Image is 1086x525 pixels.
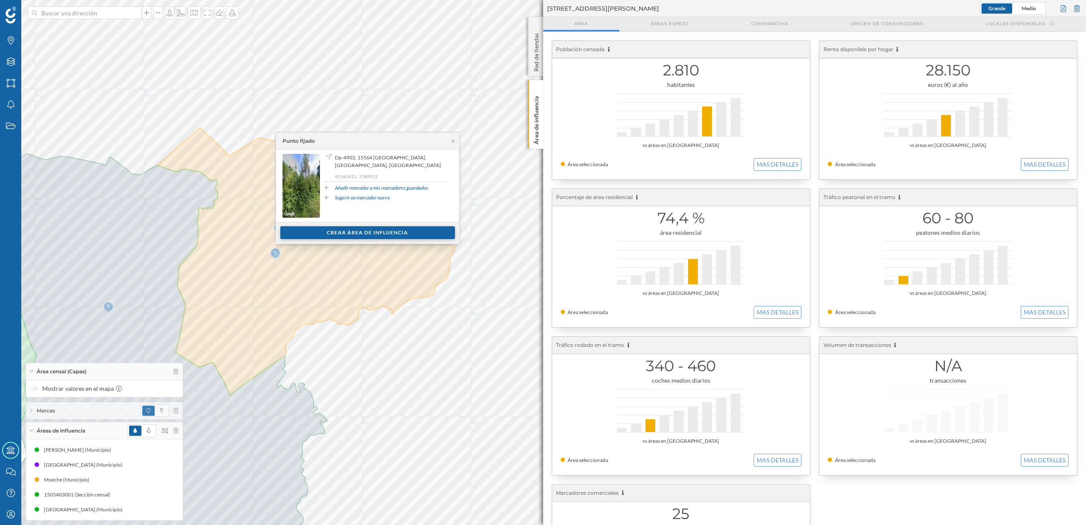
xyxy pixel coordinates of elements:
[335,173,449,179] p: 43,561611, -7,989131
[30,384,179,393] label: Mostrar valores en el mapa
[1022,5,1036,12] span: Medio
[552,485,810,502] div: Marcadores comerciales
[751,20,788,27] span: Comparativa
[552,41,810,58] div: Población censada
[552,189,810,206] div: Porcentaje de área residencial
[44,490,115,499] div: 1505403001 (Sección censal)
[1021,158,1069,171] button: MAS DETALLES
[44,461,127,469] div: [GEOGRAPHIC_DATA] (Municipio)
[6,6,16,23] img: Geoblink Logo
[44,505,127,514] div: [GEOGRAPHIC_DATA] (Municipio)
[561,62,801,78] h1: 2.810
[754,454,801,467] button: MAS DETALLES
[819,189,1077,206] div: Tráfico peatonal en el tramo
[828,376,1069,385] div: transacciones
[651,20,688,27] span: Áreas espejo
[561,437,801,445] div: vs áreas en [GEOGRAPHIC_DATA]
[282,154,320,218] img: streetview
[561,289,801,297] div: vs áreas en [GEOGRAPHIC_DATA]
[819,41,1077,58] div: Renta disponible por hogar
[547,4,660,13] span: [STREET_ADDRESS][PERSON_NAME]
[335,194,390,202] a: Sugerir un marcador nuevo
[552,337,810,354] div: Tráfico rodado en el tramo
[37,368,86,375] span: Área censal (Capas)
[574,20,588,27] span: Area
[828,62,1069,78] h1: 28.150
[828,210,1069,226] h1: 60 - 80
[754,158,801,171] button: MAS DETALLES
[37,427,85,435] span: Áreas de influencia
[828,228,1069,237] div: peatones medios diarios
[561,228,801,237] div: área residencial
[1021,454,1069,467] button: MAS DETALLES
[561,81,801,89] div: habitantes
[1021,306,1069,319] button: MAS DETALLES
[335,154,446,169] span: Dp-4902, 15564 [GEOGRAPHIC_DATA], [GEOGRAPHIC_DATA], [GEOGRAPHIC_DATA]
[282,137,315,145] div: Punto fijado
[988,5,1005,12] span: Grande
[561,376,801,385] div: coches medios diarios
[532,30,540,72] p: Red de tiendas
[561,506,801,522] h1: 25
[828,81,1069,89] div: euros (€) al año
[828,141,1069,150] div: vs áreas en [GEOGRAPHIC_DATA]
[561,141,801,150] div: vs áreas en [GEOGRAPHIC_DATA]
[835,161,876,167] span: Área seleccionada
[37,407,55,415] span: Marcas
[819,337,1077,354] div: Volumen de transacciones
[835,457,876,463] span: Área seleccionada
[17,6,47,14] span: Soporte
[828,437,1069,445] div: vs áreas en [GEOGRAPHIC_DATA]
[835,309,876,315] span: Área seleccionada
[561,358,801,374] h1: 340 - 460
[44,476,94,484] div: Moeche (Municipio)
[828,358,1069,374] h1: N/A
[851,20,923,27] span: Origen de consumidores
[561,210,801,226] h1: 74,4 %
[754,306,801,319] button: MAS DETALLES
[335,184,429,192] a: Añadir marcador a mis marcadores guardados
[532,93,540,144] p: Área de influencia
[828,289,1069,297] div: vs áreas en [GEOGRAPHIC_DATA]
[568,309,608,315] span: Área seleccionada
[986,20,1045,27] span: Locales disponibles
[568,457,608,463] span: Área seleccionada
[44,446,115,454] div: [PERSON_NAME] (Municipio)
[568,161,608,167] span: Área seleccionada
